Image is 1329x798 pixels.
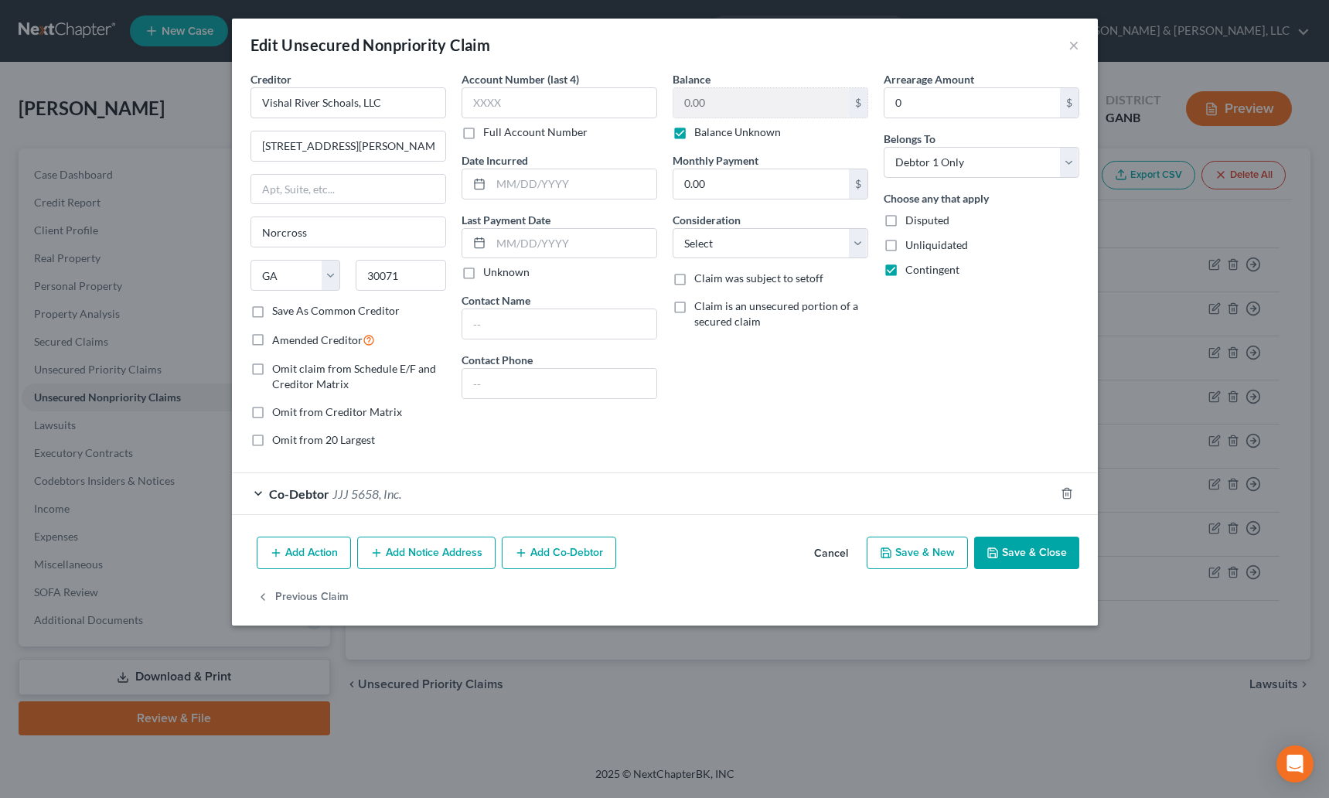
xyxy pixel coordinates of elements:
[491,229,656,258] input: MM/DD/YYYY
[462,292,530,309] label: Contact Name
[867,537,968,569] button: Save & New
[356,260,446,291] input: Enter zip...
[483,124,588,140] label: Full Account Number
[251,217,445,247] input: Enter city...
[251,131,445,161] input: Enter address...
[673,152,758,169] label: Monthly Payment
[332,486,401,501] span: JJJ 5658, Inc.
[272,333,363,346] span: Amended Creditor
[269,486,329,501] span: Co-Debtor
[462,71,579,87] label: Account Number (last 4)
[905,213,949,227] span: Disputed
[462,309,656,339] input: --
[673,71,711,87] label: Balance
[673,169,849,199] input: 0.00
[250,87,446,118] input: Search creditor by name...
[849,169,867,199] div: $
[257,537,351,569] button: Add Action
[849,88,867,118] div: $
[1060,88,1079,118] div: $
[673,212,741,228] label: Consideration
[694,271,823,285] span: Claim was subject to setoff
[694,299,858,328] span: Claim is an unsecured portion of a secured claim
[1068,36,1079,54] button: ×
[884,88,1060,118] input: 0.00
[483,264,530,280] label: Unknown
[1276,745,1314,783] div: Open Intercom Messenger
[974,537,1079,569] button: Save & Close
[462,212,550,228] label: Last Payment Date
[272,362,436,390] span: Omit claim from Schedule E/F and Creditor Matrix
[502,537,616,569] button: Add Co-Debtor
[462,152,528,169] label: Date Incurred
[462,87,657,118] input: XXXX
[272,433,375,446] span: Omit from 20 Largest
[905,263,959,276] span: Contingent
[251,175,445,204] input: Apt, Suite, etc...
[272,405,402,418] span: Omit from Creditor Matrix
[250,34,491,56] div: Edit Unsecured Nonpriority Claim
[462,369,656,398] input: --
[257,581,349,614] button: Previous Claim
[884,190,989,206] label: Choose any that apply
[884,71,974,87] label: Arrearage Amount
[462,352,533,368] label: Contact Phone
[673,88,849,118] input: 0.00
[491,169,656,199] input: MM/DD/YYYY
[884,132,935,145] span: Belongs To
[250,73,291,86] span: Creditor
[905,238,968,251] span: Unliquidated
[694,124,781,140] label: Balance Unknown
[802,538,860,569] button: Cancel
[357,537,496,569] button: Add Notice Address
[272,303,400,319] label: Save As Common Creditor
